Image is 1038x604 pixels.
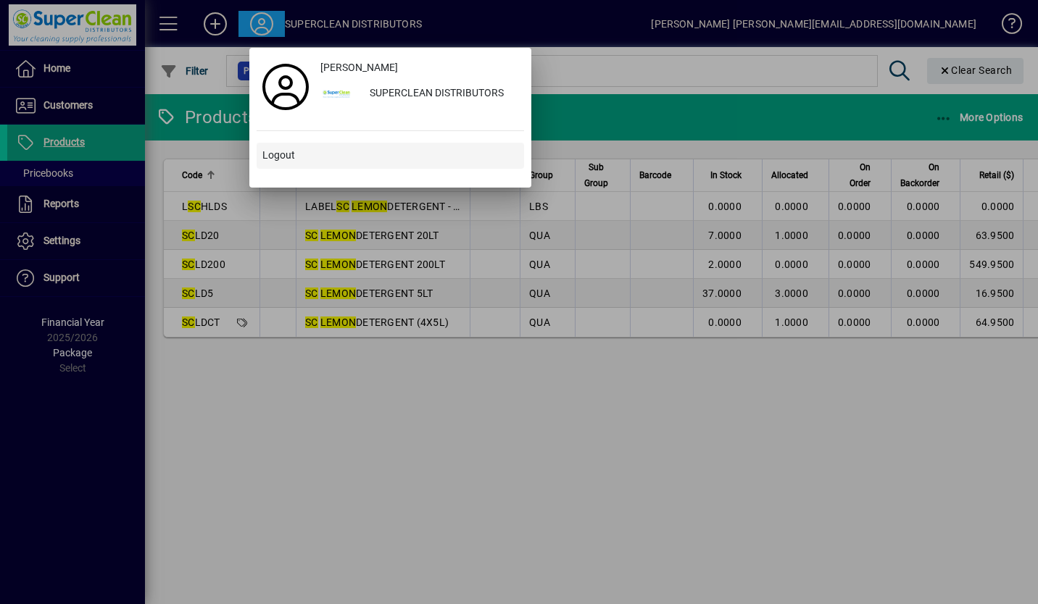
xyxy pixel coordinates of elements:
a: [PERSON_NAME] [315,55,524,81]
span: [PERSON_NAME] [320,60,398,75]
a: Profile [257,74,315,100]
span: Logout [262,148,295,163]
button: SUPERCLEAN DISTRIBUTORS [315,81,524,107]
div: SUPERCLEAN DISTRIBUTORS [358,81,524,107]
button: Logout [257,143,524,169]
